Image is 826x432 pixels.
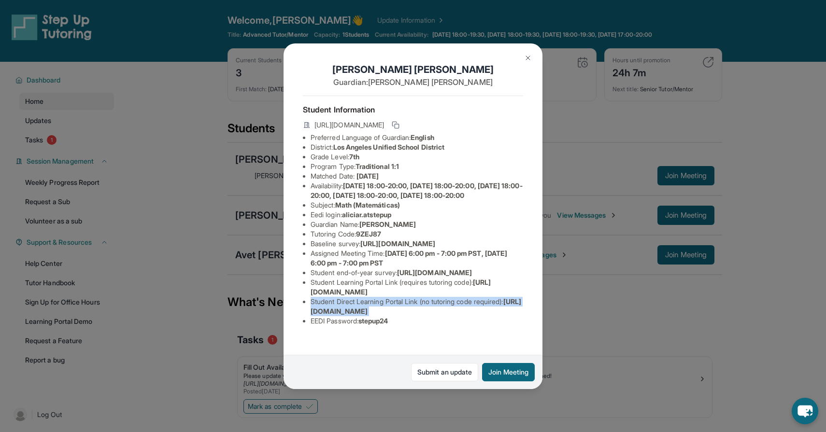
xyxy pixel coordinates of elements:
[311,181,523,199] span: [DATE] 18:00-20:00, [DATE] 18:00-20:00, [DATE] 18:00-20:00, [DATE] 18:00-20:00, [DATE] 18:00-20:00
[411,363,478,381] a: Submit an update
[303,104,523,115] h4: Student Information
[482,363,535,381] button: Join Meeting
[342,210,391,219] span: aliciar.atstepup
[356,162,399,170] span: Traditional 1:1
[311,278,523,297] li: Student Learning Portal Link (requires tutoring code) :
[311,142,523,152] li: District:
[311,316,523,326] li: EEDI Password :
[311,220,523,229] li: Guardian Name :
[311,181,523,200] li: Availability:
[314,120,384,130] span: [URL][DOMAIN_NAME]
[311,162,523,171] li: Program Type:
[311,152,523,162] li: Grade Level:
[311,133,523,142] li: Preferred Language of Guardian:
[311,171,523,181] li: Matched Date:
[303,76,523,88] p: Guardian: [PERSON_NAME] [PERSON_NAME]
[303,63,523,76] h1: [PERSON_NAME] [PERSON_NAME]
[333,143,444,151] span: Los Angeles Unified School District
[311,210,523,220] li: Eedi login :
[359,220,416,228] span: [PERSON_NAME]
[311,297,523,316] li: Student Direct Learning Portal Link (no tutoring code required) :
[358,317,388,325] span: stepup24
[349,153,359,161] span: 7th
[411,133,434,141] span: English
[390,119,401,131] button: Copy link
[311,239,523,249] li: Baseline survey :
[311,229,523,239] li: Tutoring Code :
[311,268,523,278] li: Student end-of-year survey :
[524,54,532,62] img: Close Icon
[311,249,507,267] span: [DATE] 6:00 pm - 7:00 pm PST, [DATE] 6:00 pm - 7:00 pm PST
[360,239,435,248] span: [URL][DOMAIN_NAME]
[397,268,472,277] span: [URL][DOMAIN_NAME]
[311,249,523,268] li: Assigned Meeting Time :
[356,172,379,180] span: [DATE]
[792,398,818,424] button: chat-button
[335,201,400,209] span: Math (Matemáticas)
[311,200,523,210] li: Subject :
[356,230,381,238] span: 9ZEJ87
